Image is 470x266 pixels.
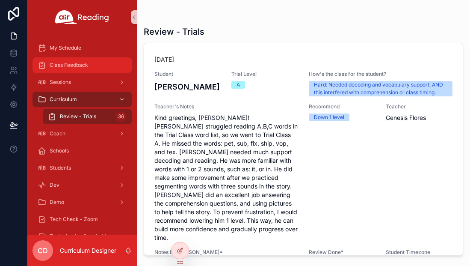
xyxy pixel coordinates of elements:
span: Student [154,71,221,78]
span: Students [50,164,71,171]
span: Recommend [309,103,375,110]
a: Students [33,160,132,176]
span: Notes by [PERSON_NAME]* [154,249,299,256]
span: Demo [50,199,64,206]
a: Coach [33,126,132,141]
span: Teacher's Notes [154,103,299,110]
span: How's the class for the student? [309,71,453,78]
img: App logo [55,10,109,24]
a: Review - Trials36 [43,109,132,124]
span: Teacher [386,103,452,110]
p: Curriculum Designer [60,246,116,255]
a: Dev [33,177,132,193]
span: Review Done* [309,249,375,256]
a: Sessions [33,75,132,90]
a: Tech Check - Zoom [33,212,132,227]
div: Hard: Needed decoding and vocabulary support, AND this interfered with comprehension or class tim... [314,81,448,96]
a: Schools [33,143,132,158]
span: Class Feedback [50,62,88,69]
a: Class Feedback [33,57,132,73]
div: scrollable content [27,34,137,235]
span: Review - Trials [60,113,96,120]
h4: [PERSON_NAME] [154,81,221,93]
a: My Schedule [33,40,132,56]
span: My Schedule [50,45,81,51]
a: Demo [33,194,132,210]
span: Genesis Flores [386,114,452,122]
a: Tech check - Google Meet [33,229,132,244]
div: A [236,81,240,89]
h1: Review - Trials [144,26,204,38]
span: Student Timezone [386,249,452,256]
span: Coach [50,130,65,137]
p: [DATE] [154,55,174,64]
div: 36 [115,111,127,122]
a: Curriculum [33,92,132,107]
span: Tech check - Google Meet [50,233,114,240]
span: Schools [50,147,69,154]
span: Sessions [50,79,71,86]
div: Down 1 level [314,114,344,121]
span: Kind greetings, [PERSON_NAME]! [PERSON_NAME] struggled reading A,B,C words in the Trial Class wor... [154,114,299,242]
span: Dev [50,182,59,188]
span: Tech Check - Zoom [50,216,98,223]
span: Trial Level [231,71,298,78]
span: CD [38,245,48,256]
span: Curriculum [50,96,77,103]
